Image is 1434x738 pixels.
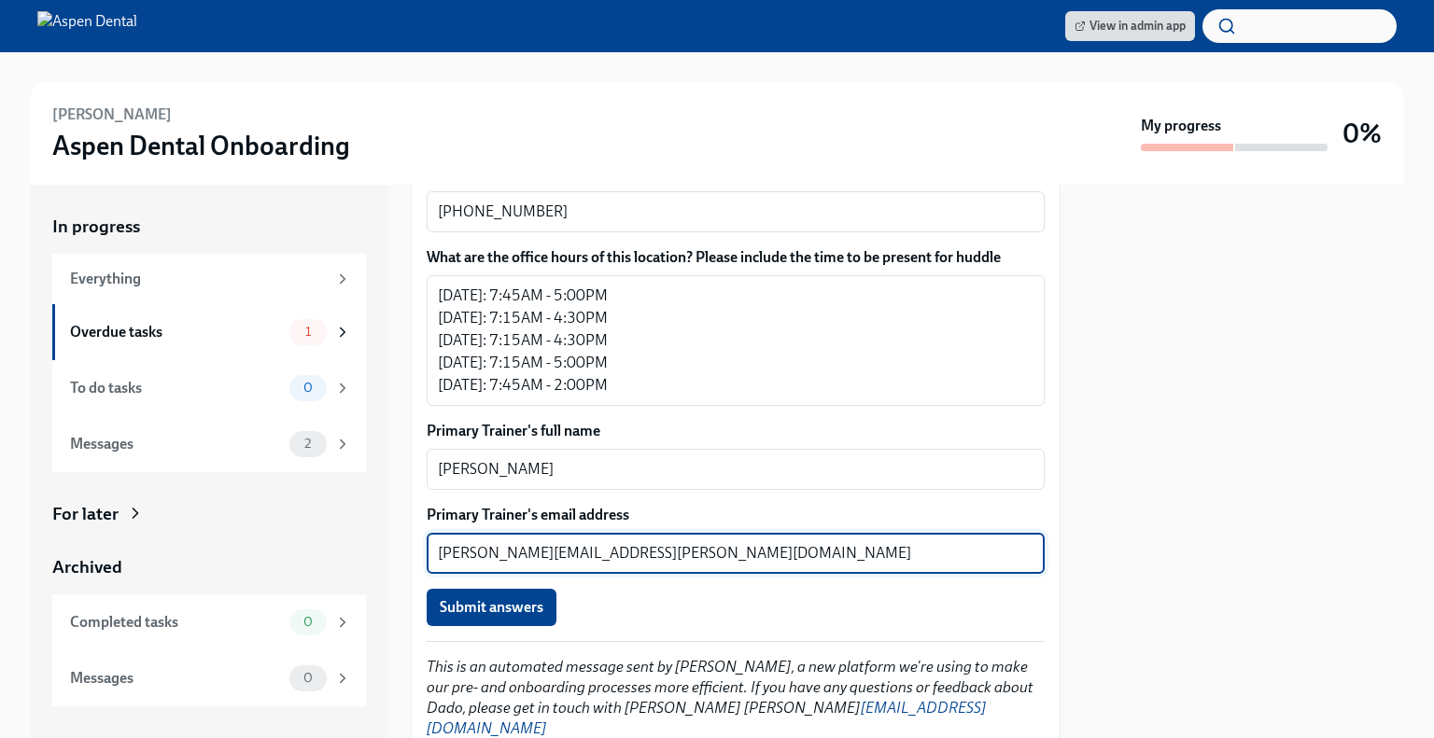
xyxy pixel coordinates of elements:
div: Completed tasks [70,612,282,633]
textarea: [PERSON_NAME] [438,458,1033,480]
textarea: [PHONE_NUMBER] [438,201,1033,223]
div: Messages [70,668,282,689]
a: To do tasks0 [52,360,366,416]
textarea: [DATE]: 7:45AM - 5:00PM [DATE]: 7:15AM - 4:30PM [DATE]: 7:15AM - 4:30PM [DATE]: 7:15AM - 5:00PM [... [438,285,1033,397]
label: Primary Trainer's full name [427,421,1045,441]
strong: My progress [1141,116,1221,136]
span: View in admin app [1075,17,1186,35]
h3: 0% [1343,117,1382,150]
a: Messages0 [52,650,366,706]
h3: Aspen Dental Onboarding [52,129,350,162]
a: Archived [52,555,366,579]
div: For later [52,502,119,526]
em: This is an automated message sent by [PERSON_NAME], a new platform we're using to make our pre- a... [427,658,1033,737]
label: What are the office hours of this location? Please include the time to be present for huddle [427,247,1045,268]
div: Overdue tasks [70,322,282,342]
div: Messages [70,434,282,454]
a: Everything [52,254,366,304]
a: In progress [52,215,366,239]
a: View in admin app [1065,11,1195,41]
label: Primary Trainer's email address [427,505,1045,525]
span: 0 [292,671,324,685]
div: Everything [70,269,327,289]
a: Completed tasks0 [52,594,366,650]
img: Aspen Dental [37,11,137,41]
span: 0 [292,381,324,395]
div: To do tasks [70,378,282,398]
span: 0 [292,615,324,629]
span: 1 [294,325,322,339]
a: For later [52,502,366,526]
span: 2 [293,437,322,451]
button: Submit answers [427,589,556,626]
a: Overdue tasks1 [52,304,366,360]
span: Submit answers [440,598,543,617]
h6: [PERSON_NAME] [52,104,172,125]
a: Messages2 [52,416,366,472]
textarea: [PERSON_NAME][EMAIL_ADDRESS][PERSON_NAME][DOMAIN_NAME] [438,542,1033,564]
